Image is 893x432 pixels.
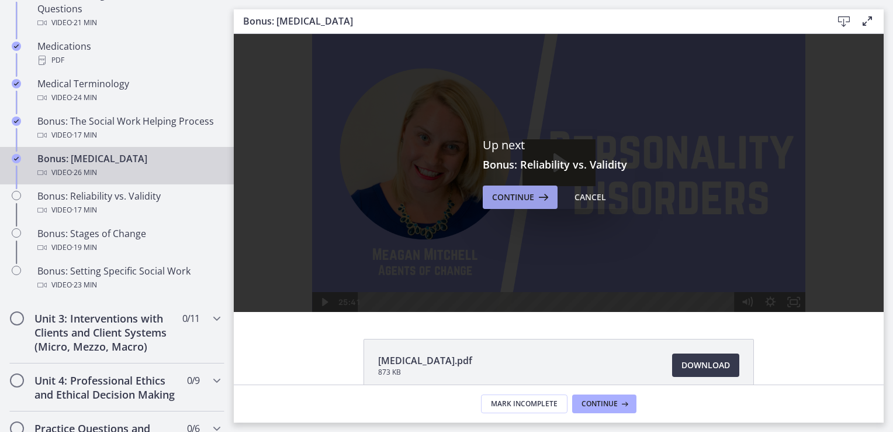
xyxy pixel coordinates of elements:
button: Continue [572,395,636,413]
button: Cancel [565,186,615,209]
i: Completed [12,79,21,88]
div: Medications [37,39,220,67]
i: Completed [12,116,21,126]
span: · 19 min [72,241,97,255]
span: · 26 min [72,166,97,180]
div: Video [37,166,220,180]
div: Video [37,241,220,255]
div: Video [37,278,220,292]
span: 0 / 9 [187,373,199,388]
div: Medical Terminology [37,77,220,105]
div: Bonus: The Social Work Helping Process [37,114,220,142]
h3: Bonus: [MEDICAL_DATA] [243,14,814,28]
div: Video [37,203,220,217]
span: Download [681,358,730,372]
div: Video [37,16,220,30]
span: Mark Incomplete [491,399,558,409]
span: 0 / 11 [182,311,199,325]
h2: Unit 4: Professional Ethics and Ethical Decision Making [34,373,177,402]
button: Continue [483,186,558,209]
div: Video [37,128,220,142]
div: Cancel [574,190,606,204]
button: Fullscreen [548,258,572,278]
span: · 23 min [72,278,97,292]
i: Completed [12,42,21,51]
div: Video [37,91,220,105]
span: Continue [492,190,534,204]
i: Completed [12,154,21,163]
p: Up next [483,138,635,153]
div: Bonus: Stages of Change [37,227,220,255]
div: Bonus: Setting Specific Social Work [37,264,220,292]
span: [MEDICAL_DATA].pdf [378,354,472,368]
button: Play Video: chtpa6pl07nsrrbj7670.mp4 [289,105,362,152]
button: Play Video [78,258,102,278]
span: Continue [582,399,618,409]
span: 873 KB [378,368,472,377]
span: · 17 min [72,203,97,217]
div: PDF [37,53,220,67]
div: Bonus: [MEDICAL_DATA] [37,152,220,180]
button: Show settings menu [525,258,548,278]
span: · 17 min [72,128,97,142]
span: · 24 min [72,91,97,105]
div: Playbar [133,258,496,278]
span: · 21 min [72,16,97,30]
button: Mark Incomplete [481,395,567,413]
button: Mute [501,258,525,278]
div: Bonus: Reliability vs. Validity [37,189,220,217]
h2: Unit 3: Interventions with Clients and Client Systems (Micro, Mezzo, Macro) [34,311,177,354]
h3: Bonus: Reliability vs. Validity [483,157,635,172]
a: Download [672,354,739,377]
